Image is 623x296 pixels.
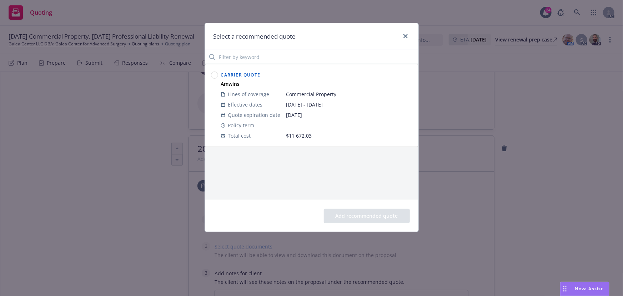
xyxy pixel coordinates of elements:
span: Quote expiration date [228,111,281,119]
strong: Amwins [221,80,240,87]
span: Effective dates [228,101,263,108]
span: [DATE] [286,111,412,119]
span: Commercial Property [286,90,412,98]
button: Nova Assist [560,282,609,296]
span: $11,672.03 [286,132,312,139]
span: [DATE] - [DATE] [286,101,412,108]
div: Drag to move [561,282,569,296]
span: Carrier Quote [221,72,261,78]
span: - [286,122,412,129]
span: Policy term [228,122,255,129]
span: Total cost [228,132,251,139]
span: Nova Assist [575,286,603,292]
a: close [401,32,410,40]
span: Lines of coverage [228,90,270,98]
h1: Select a recommended quote [213,32,296,41]
input: Filter by keyword [205,50,418,64]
